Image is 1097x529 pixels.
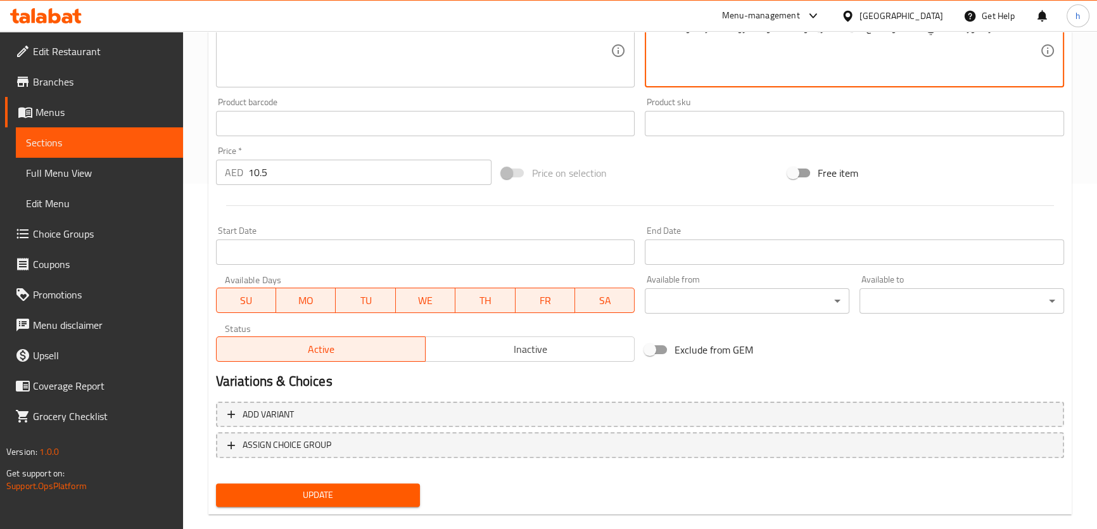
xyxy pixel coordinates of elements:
span: Version: [6,443,37,460]
span: SU [222,291,271,310]
span: 1.0.0 [39,443,59,460]
input: Please enter product sku [645,111,1064,136]
span: Coupons [33,257,173,272]
button: MO [276,288,336,313]
span: Inactive [431,340,630,359]
span: Full Menu View [26,165,173,181]
span: Update [226,487,410,503]
a: Upsell [5,340,183,371]
span: SA [580,291,630,310]
button: SU [216,288,276,313]
a: Branches [5,67,183,97]
p: AED [225,165,243,180]
button: Inactive [425,336,635,362]
span: h [1075,9,1081,23]
span: Grocery Checklist [33,409,173,424]
button: ASSIGN CHOICE GROUP [216,432,1064,458]
button: WE [396,288,455,313]
a: Menu disclaimer [5,310,183,340]
div: [GEOGRAPHIC_DATA] [859,9,943,23]
span: Sections [26,135,173,150]
button: TH [455,288,515,313]
span: Exclude from GEM [675,342,753,357]
button: Active [216,336,426,362]
a: Sections [16,127,183,158]
textarea: خبز البورتا الفلكي المحشو بقطع التيكا الطرية والمتبلة والخضروات الطازجة والصلصة [654,21,1040,81]
button: FR [516,288,575,313]
span: Get support on: [6,465,65,481]
span: Branches [33,74,173,89]
span: Add variant [243,407,294,423]
a: Menus [5,97,183,127]
span: Promotions [33,287,173,302]
button: Add variant [216,402,1064,428]
span: ASSIGN CHOICE GROUP [243,437,331,453]
a: Coverage Report [5,371,183,401]
button: Update [216,483,421,507]
span: Upsell [33,348,173,363]
input: Please enter product barcode [216,111,635,136]
a: Promotions [5,279,183,310]
a: Grocery Checklist [5,401,183,431]
span: TU [341,291,390,310]
a: Support.OpsPlatform [6,478,87,494]
span: Active [222,340,421,359]
span: Choice Groups [33,226,173,241]
span: Free item [818,165,858,181]
span: Edit Restaurant [33,44,173,59]
a: Full Menu View [16,158,183,188]
span: MO [281,291,331,310]
a: Edit Menu [16,188,183,219]
span: FR [521,291,570,310]
span: Coverage Report [33,378,173,393]
span: Menu disclaimer [33,317,173,333]
span: Menus [35,105,173,120]
div: Menu-management [722,8,800,23]
div: ​ [859,288,1064,314]
span: TH [460,291,510,310]
input: Please enter price [248,160,492,185]
span: WE [401,291,450,310]
a: Coupons [5,249,183,279]
a: Edit Restaurant [5,36,183,67]
div: ​ [645,288,849,314]
a: Choice Groups [5,219,183,249]
h2: Variations & Choices [216,372,1064,391]
span: Edit Menu [26,196,173,211]
span: Price on selection [531,165,606,181]
textarea: Flaky porotta bread filled with tender, spiced tikka pieces, fresh vegetables, and sauce [225,21,611,81]
button: SA [575,288,635,313]
button: TU [336,288,395,313]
